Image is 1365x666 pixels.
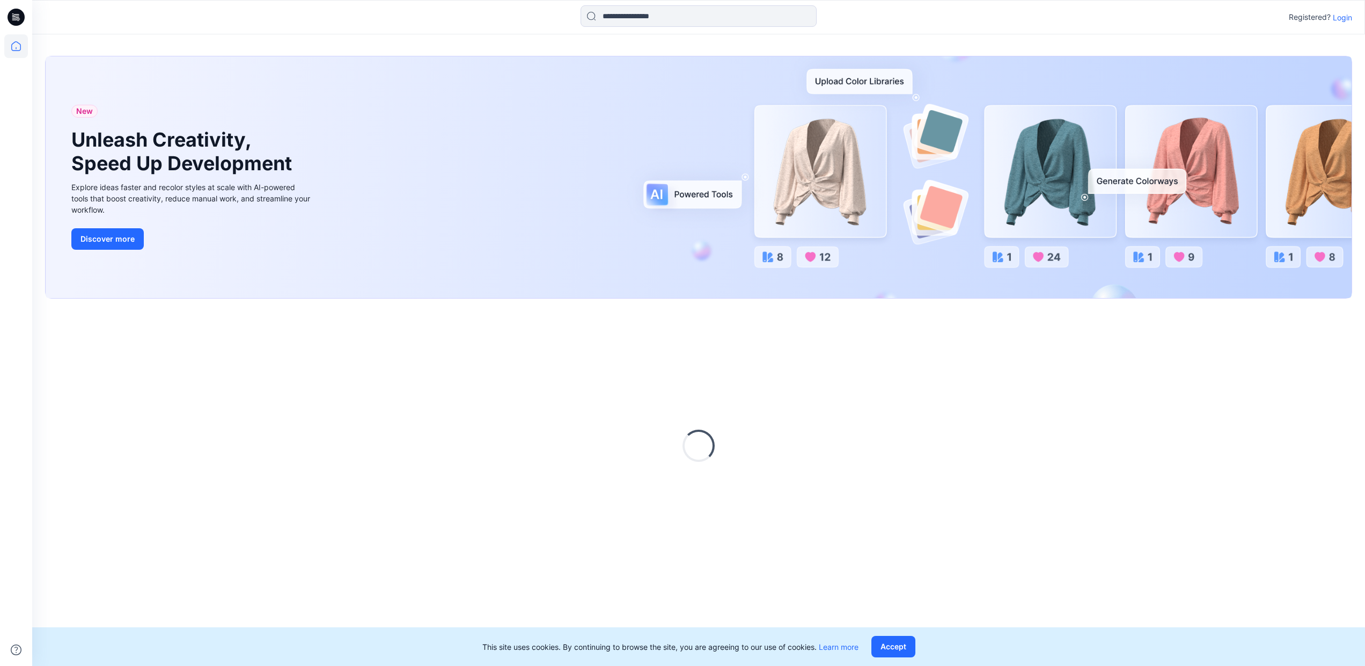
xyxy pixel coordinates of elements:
[1333,12,1352,23] p: Login
[71,128,297,175] h1: Unleash Creativity, Speed Up Development
[1289,11,1331,24] p: Registered?
[71,228,144,250] button: Discover more
[71,228,313,250] a: Discover more
[76,105,93,118] span: New
[819,642,858,651] a: Learn more
[871,636,915,657] button: Accept
[482,641,858,653] p: This site uses cookies. By continuing to browse the site, you are agreeing to our use of cookies.
[71,182,313,215] div: Explore ideas faster and recolor styles at scale with AI-powered tools that boost creativity, red...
